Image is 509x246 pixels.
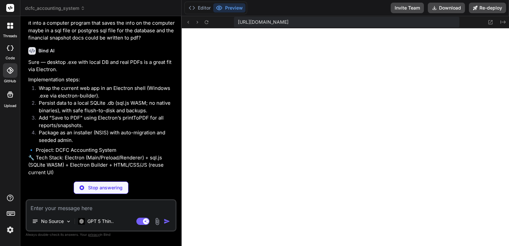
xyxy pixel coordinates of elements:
[28,12,175,42] p: it might be easier to create a .exe file for this program and turn it into a computer program tha...
[87,218,114,225] p: GPT 5 Thin..
[182,28,509,246] iframe: Preview
[88,232,100,236] span: privacy
[469,3,506,13] button: Re-deploy
[164,218,170,225] img: icon
[153,218,161,225] img: attachment
[34,129,175,144] li: Package as an installer (NSIS) with auto-migration and seeded admin.
[25,5,85,12] span: dcfc_accounting_system
[238,19,289,25] span: [URL][DOMAIN_NAME]
[3,33,17,39] label: threads
[186,3,213,13] button: Editor
[391,3,424,13] button: Invite Team
[5,224,16,235] img: settings
[28,147,175,184] p: 🔹 Project: DCFC Accounting System 🔧 Tech Stack: Electron (Main/Preload/Renderer) + sql.js (SQLite...
[34,85,175,99] li: Wrap the current web app in an Electron shell (Windows .exe via electron-builder).
[78,218,85,224] img: GPT 5 Thinking High
[213,3,245,13] button: Preview
[34,114,175,129] li: Add “Save to PDF” using Electron’s printToPDF for all reports/snapshots.
[28,76,175,84] p: Implementation steps:
[88,184,123,191] p: Stop answering
[34,99,175,114] li: Persist data to a local SQLite .db (sql.js WASM; no native binaries), with safe flush-to-disk and...
[38,47,55,54] h6: Bind AI
[6,55,15,61] label: code
[66,219,71,224] img: Pick Models
[26,232,176,238] p: Always double-check its answers. Your in Bind
[4,78,16,84] label: GitHub
[428,3,465,13] button: Download
[4,103,16,109] label: Upload
[28,59,175,73] p: Sure — desktop .exe with local DB and real PDFs is a great fit via Electron.
[41,218,64,225] p: No Source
